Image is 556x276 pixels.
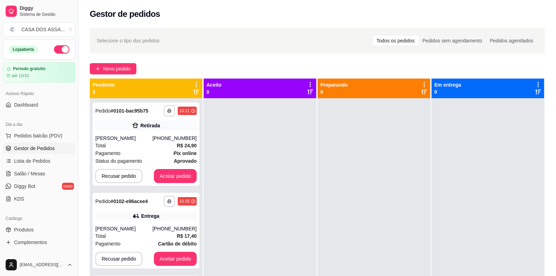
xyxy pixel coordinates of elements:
p: Em entrega [434,81,461,88]
strong: aprovado [174,158,197,164]
p: 0 [320,88,348,95]
span: C [9,26,16,33]
a: Lista de Pedidos [3,155,75,167]
span: Pedido [95,108,111,114]
p: 0 [206,88,222,95]
strong: R$ 24,90 [177,143,197,148]
span: plus [95,66,100,71]
button: Recusar pedido [95,252,142,266]
span: Lista de Pedidos [14,157,50,164]
span: Selecione o tipo dos pedidos [97,37,160,45]
span: Status do pagamento [95,157,142,165]
span: Novo pedido [103,65,131,73]
div: [PERSON_NAME] [95,225,152,232]
span: Pagamento [95,149,121,157]
div: CASA DOS ASSA ... [21,26,65,33]
strong: # 0101-bac95b75 [111,108,148,114]
span: [EMAIL_ADDRESS][DOMAIN_NAME] [20,262,64,268]
a: Período gratuitoaté 10/10 [3,62,75,82]
h2: Gestor de pedidos [90,8,160,20]
button: Pedidos balcão (PDV) [3,130,75,141]
button: Aceitar pedido [154,252,197,266]
span: Diggy Bot [14,183,35,190]
div: 10:25 [179,198,190,204]
strong: Pix online [174,150,197,156]
a: KDS [3,193,75,204]
p: 0 [434,88,461,95]
span: Total [95,232,106,240]
a: Diggy Botnovo [3,181,75,192]
a: Complementos [3,237,75,248]
div: Entrega [141,213,159,220]
span: Gestor de Pedidos [14,145,55,152]
span: Diggy [20,5,73,12]
div: [PHONE_NUMBER] [152,135,197,142]
strong: R$ 17,40 [177,233,197,239]
p: 3 [93,88,115,95]
div: Pedidos sem agendamento [419,36,486,46]
div: Pedidos agendados [486,36,537,46]
div: Dia a dia [3,119,75,130]
span: Pedido [95,198,111,204]
div: [PHONE_NUMBER] [152,225,197,232]
a: Salão / Mesas [3,168,75,179]
span: Complementos [14,239,47,246]
span: Sistema de Gestão [20,12,73,17]
a: Gestor de Pedidos [3,143,75,154]
button: Select a team [3,22,75,36]
div: 10:11 [179,108,190,114]
button: Alterar Status [54,45,69,54]
div: Todos os pedidos [373,36,419,46]
article: até 10/10 [12,73,29,79]
button: Aceitar pedido [154,169,197,183]
a: DiggySistema de Gestão [3,3,75,20]
div: Catálogo [3,213,75,224]
button: Recusar pedido [95,169,142,183]
strong: Cartão de débito [158,241,197,247]
span: KDS [14,195,24,202]
a: Dashboard [3,99,75,110]
span: Salão / Mesas [14,170,45,177]
div: Retirada [140,122,160,129]
span: Produtos [14,226,34,233]
button: [EMAIL_ADDRESS][DOMAIN_NAME] [3,256,75,273]
p: Aceito [206,81,222,88]
span: Pagamento [95,240,121,248]
article: Período gratuito [13,66,46,72]
button: Novo pedido [90,63,136,74]
div: Loja aberta [9,46,38,53]
div: [PERSON_NAME] [95,135,152,142]
p: Preparando [320,81,348,88]
strong: # 0102-e96acee4 [111,198,148,204]
span: Pedidos balcão (PDV) [14,132,62,139]
div: Acesso Rápido [3,88,75,99]
p: Pendente [93,81,115,88]
span: Dashboard [14,101,38,108]
span: Total [95,142,106,149]
a: Produtos [3,224,75,235]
